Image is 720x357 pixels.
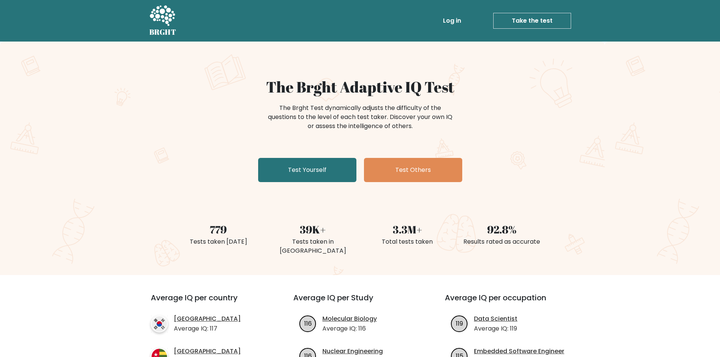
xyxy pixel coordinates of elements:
[365,221,450,237] div: 3.3M+
[493,13,571,29] a: Take the test
[445,293,578,311] h3: Average IQ per occupation
[322,347,383,356] a: Nuclear Engineering
[474,324,517,333] p: Average IQ: 119
[174,314,241,323] a: [GEOGRAPHIC_DATA]
[149,28,177,37] h5: BRGHT
[176,237,261,246] div: Tests taken [DATE]
[322,324,377,333] p: Average IQ: 116
[304,319,312,328] text: 116
[456,319,463,328] text: 119
[364,158,462,182] a: Test Others
[174,347,241,356] a: [GEOGRAPHIC_DATA]
[459,237,545,246] div: Results rated as accurate
[174,324,241,333] p: Average IQ: 117
[149,3,177,39] a: BRGHT
[258,158,356,182] a: Test Yourself
[322,314,377,323] a: Molecular Biology
[176,221,261,237] div: 779
[151,315,168,332] img: country
[151,293,266,311] h3: Average IQ per country
[440,13,464,28] a: Log in
[474,314,517,323] a: Data Scientist
[270,237,356,255] div: Tests taken in [GEOGRAPHIC_DATA]
[266,104,455,131] div: The Brght Test dynamically adjusts the difficulty of the questions to the level of each test take...
[293,293,427,311] h3: Average IQ per Study
[459,221,545,237] div: 92.8%
[365,237,450,246] div: Total tests taken
[176,78,545,96] h1: The Brght Adaptive IQ Test
[270,221,356,237] div: 39K+
[474,347,564,356] a: Embedded Software Engineer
